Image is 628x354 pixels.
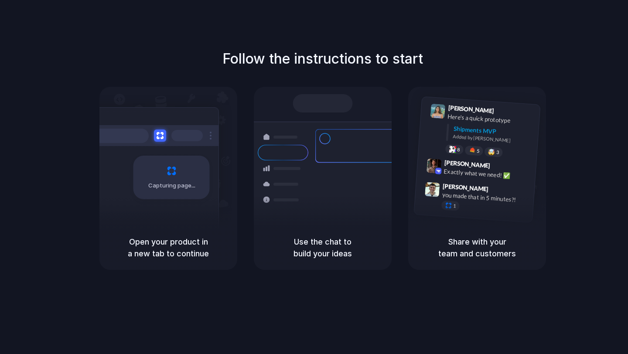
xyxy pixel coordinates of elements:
[448,103,494,116] span: [PERSON_NAME]
[222,48,423,69] h1: Follow the instructions to start
[477,149,480,153] span: 5
[491,186,509,196] span: 9:47 AM
[264,236,381,259] h5: Use the chat to build your ideas
[444,167,531,182] div: Exactly what we need! ✅
[444,158,490,170] span: [PERSON_NAME]
[496,150,499,155] span: 3
[148,181,197,190] span: Capturing page
[419,236,536,259] h5: Share with your team and customers
[493,162,511,173] span: 9:42 AM
[457,147,460,152] span: 8
[453,204,456,208] span: 1
[442,191,529,205] div: you made that in 5 minutes?!
[110,236,227,259] h5: Open your product in a new tab to continue
[443,181,489,194] span: [PERSON_NAME]
[453,124,534,139] div: Shipments MVP
[488,149,495,156] div: 🤯
[447,112,535,127] div: Here's a quick prototype
[497,107,515,118] span: 9:41 AM
[453,133,533,146] div: Added by [PERSON_NAME]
